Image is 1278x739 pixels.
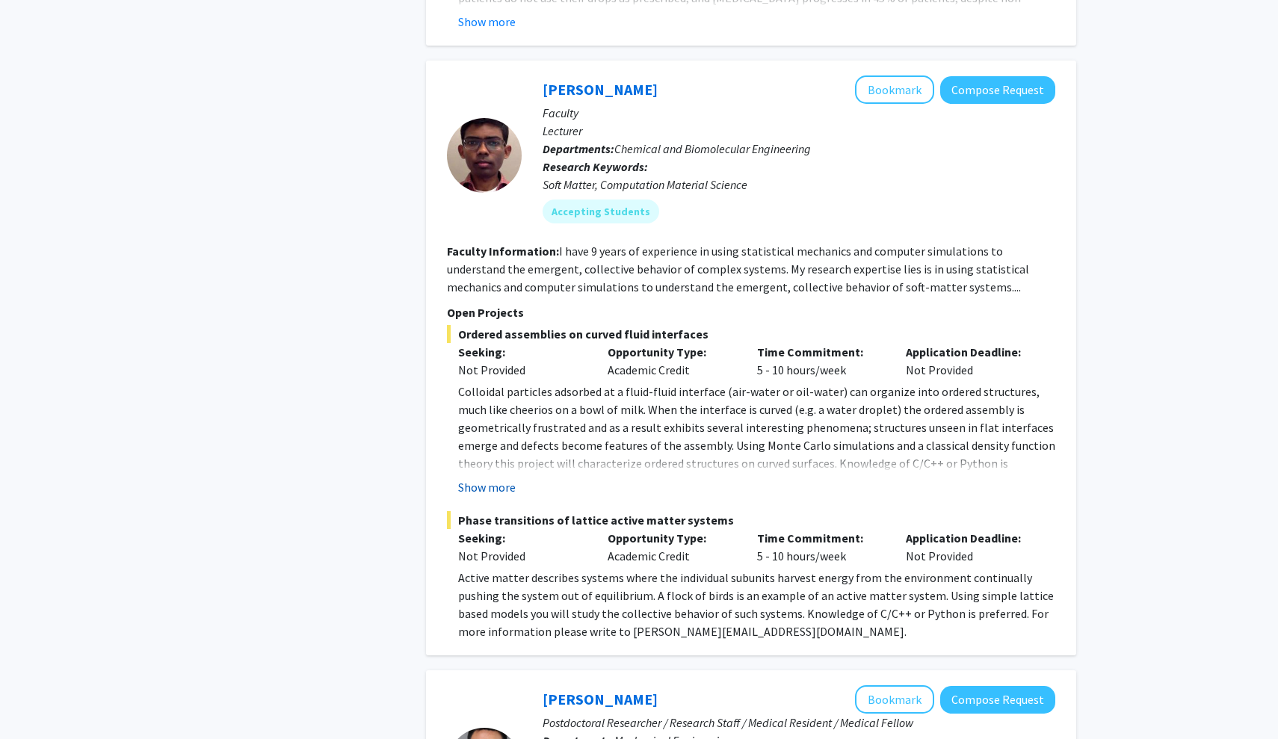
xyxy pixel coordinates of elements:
[746,529,895,565] div: 5 - 10 hours/week
[757,529,884,547] p: Time Commitment:
[608,529,735,547] p: Opportunity Type:
[543,200,659,223] mat-chip: Accepting Students
[543,122,1055,140] p: Lecturer
[11,672,64,728] iframe: Chat
[447,244,1029,294] fg-read-more: I have 9 years of experience in using statistical mechanics and computer simulations to understan...
[458,343,585,361] p: Seeking:
[543,141,614,156] b: Departments:
[458,13,516,31] button: Show more
[458,529,585,547] p: Seeking:
[596,343,746,379] div: Academic Credit
[940,686,1055,714] button: Compose Request to Sixuan Li
[458,383,1055,490] p: Colloidal particles adsorbed at a fluid-fluid interface (air-water or oil-water) can organize int...
[596,529,746,565] div: Academic Credit
[458,478,516,496] button: Show more
[458,361,585,379] div: Not Provided
[757,343,884,361] p: Time Commitment:
[447,303,1055,321] p: Open Projects
[940,76,1055,104] button: Compose Request to John Edison
[543,80,658,99] a: [PERSON_NAME]
[906,343,1033,361] p: Application Deadline:
[746,343,895,379] div: 5 - 10 hours/week
[895,529,1044,565] div: Not Provided
[543,159,648,174] b: Research Keywords:
[543,176,1055,194] div: Soft Matter, Computation Material Science
[447,511,1055,529] span: Phase transitions of lattice active matter systems
[614,141,811,156] span: Chemical and Biomolecular Engineering
[543,104,1055,122] p: Faculty
[543,714,1055,732] p: Postdoctoral Researcher / Research Staff / Medical Resident / Medical Fellow
[447,325,1055,343] span: Ordered assemblies on curved fluid interfaces
[855,685,934,714] button: Add Sixuan Li to Bookmarks
[543,690,658,708] a: [PERSON_NAME]
[895,343,1044,379] div: Not Provided
[906,529,1033,547] p: Application Deadline:
[458,547,585,565] div: Not Provided
[447,244,559,259] b: Faculty Information:
[608,343,735,361] p: Opportunity Type:
[458,569,1055,640] p: Active matter describes systems where the individual subunits harvest energy from the environment...
[855,75,934,104] button: Add John Edison to Bookmarks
